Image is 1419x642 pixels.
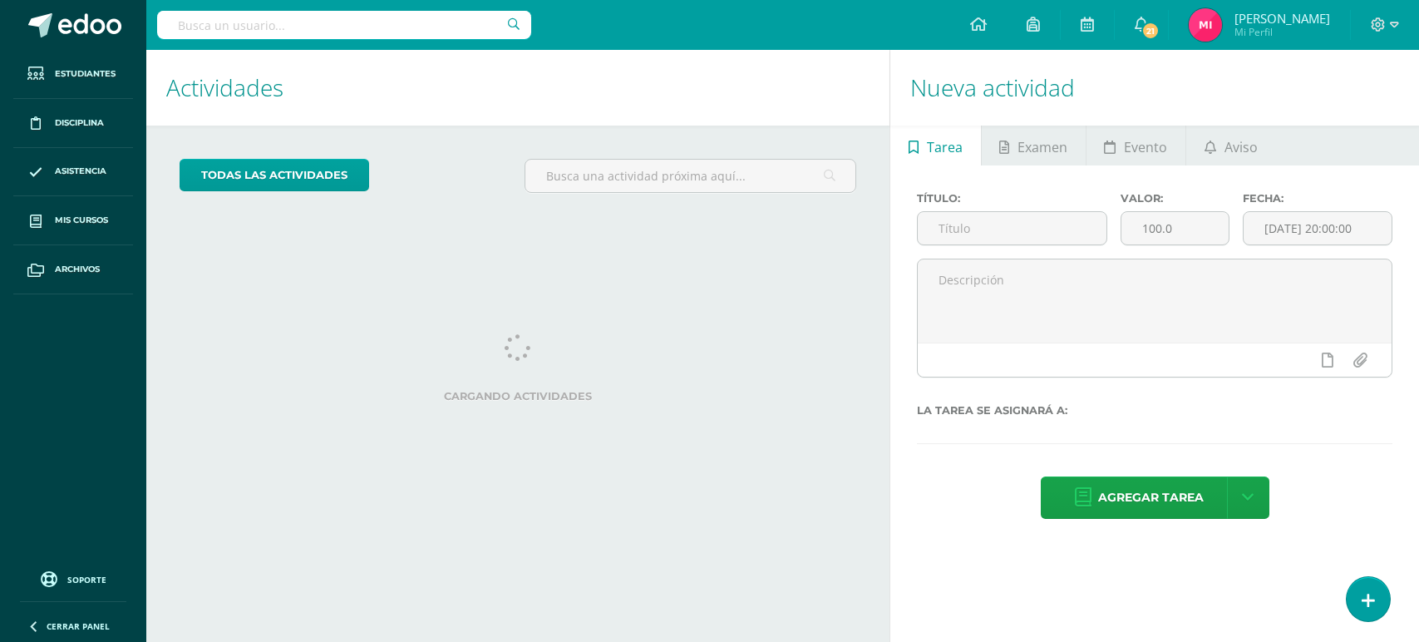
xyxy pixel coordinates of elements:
a: Tarea [890,126,980,165]
label: Cargando actividades [180,390,856,402]
a: Estudiantes [13,50,133,99]
span: 21 [1141,22,1160,40]
span: Mi Perfil [1234,25,1330,39]
h1: Actividades [166,50,870,126]
a: Disciplina [13,99,133,148]
input: Fecha de entrega [1244,212,1392,244]
span: Disciplina [55,116,104,130]
span: Aviso [1224,127,1258,167]
a: Archivos [13,245,133,294]
span: Estudiantes [55,67,116,81]
a: Asistencia [13,148,133,197]
img: 67e357ac367b967c23576a478ea07591.png [1189,8,1222,42]
label: Título: [917,192,1107,205]
a: Evento [1086,126,1185,165]
input: Busca un usuario... [157,11,531,39]
input: Busca una actividad próxima aquí... [525,160,855,192]
input: Puntos máximos [1121,212,1229,244]
label: Fecha: [1243,192,1392,205]
span: Cerrar panel [47,620,110,632]
span: Evento [1124,127,1167,167]
a: todas las Actividades [180,159,369,191]
span: Examen [1017,127,1067,167]
span: Tarea [927,127,963,167]
a: Aviso [1186,126,1275,165]
span: Asistencia [55,165,106,178]
label: La tarea se asignará a: [917,404,1392,417]
span: Archivos [55,263,100,276]
span: [PERSON_NAME] [1234,10,1330,27]
span: Agregar tarea [1098,477,1204,518]
label: Valor: [1121,192,1229,205]
a: Examen [982,126,1086,165]
h1: Nueva actividad [910,50,1399,126]
a: Soporte [20,567,126,590]
span: Soporte [67,574,106,585]
span: Mis cursos [55,214,108,227]
input: Título [918,212,1106,244]
a: Mis cursos [13,196,133,245]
